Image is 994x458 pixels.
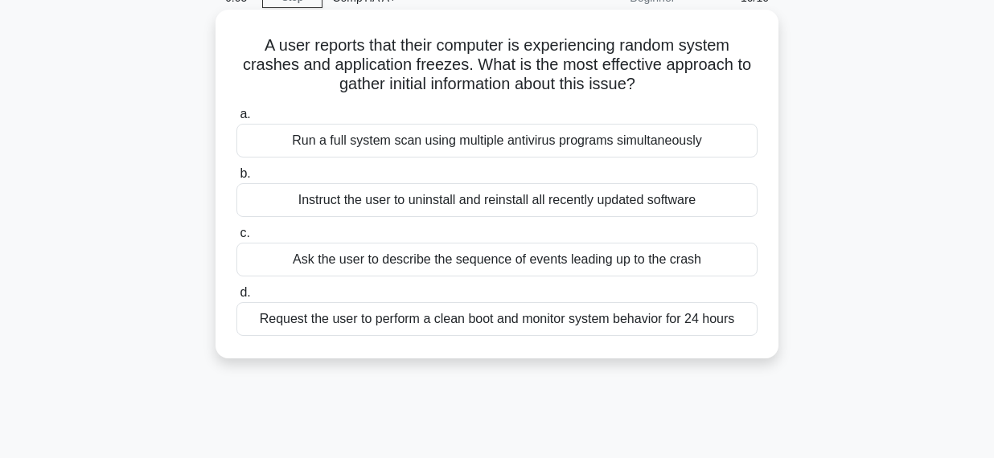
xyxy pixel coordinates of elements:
span: d. [240,285,250,299]
span: a. [240,107,250,121]
span: b. [240,166,250,180]
div: Run a full system scan using multiple antivirus programs simultaneously [236,124,758,157]
div: Instruct the user to uninstall and reinstall all recently updated software [236,183,758,217]
div: Ask the user to describe the sequence of events leading up to the crash [236,243,758,276]
div: Request the user to perform a clean boot and monitor system behavior for 24 hours [236,302,758,336]
span: c. [240,226,249,239]
h5: A user reports that their computer is experiencing random system crashes and application freezes.... [235,35,759,95]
